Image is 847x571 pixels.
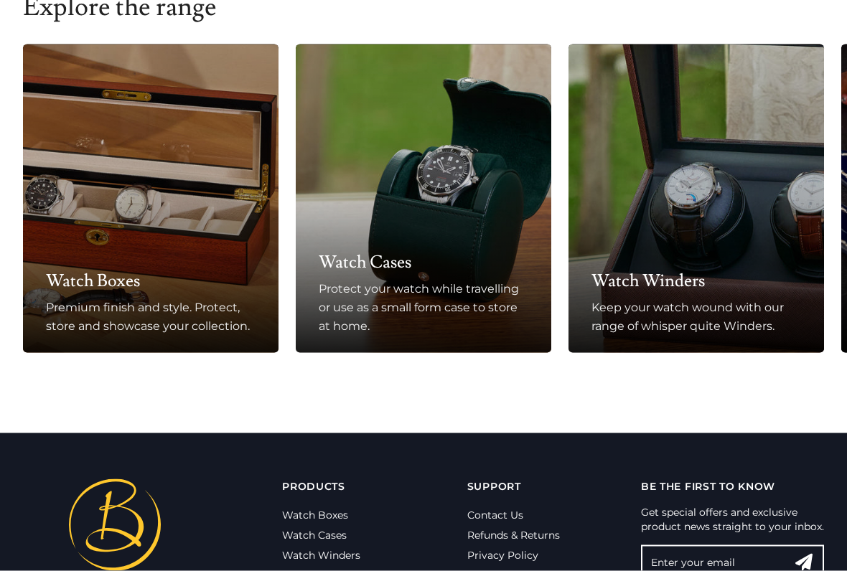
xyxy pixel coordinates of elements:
p: Be the first to know [641,479,824,494]
a: Watch Boxes Premium finish and style. Protect, store and showcase your collection. [23,44,279,353]
a: Contact Us [467,509,523,522]
a: Refunds & Returns [467,529,560,542]
a: Watch Cases [282,529,347,542]
a: Watch Boxes [282,509,348,522]
p: Products [282,479,360,494]
div: Keep your watch wound with our range of whisper quite Winders. [591,298,801,336]
a: Watch Winders [282,549,360,562]
p: Support [467,479,565,494]
h3: Watch Winders [591,270,801,293]
div: Protect your watch while travelling or use as a small form case to store at home. [319,280,528,336]
div: Premium finish and style. Protect, store and showcase your collection. [46,298,256,336]
h3: Watch Cases [319,251,528,274]
a: Privacy Policy [467,549,538,562]
p: Get special offers and exclusive product news straight to your inbox. [641,505,824,534]
a: Watch Winders Keep your watch wound with our range of whisper quite Winders. [568,44,824,353]
h3: Watch Boxes [46,270,256,293]
a: Watch Cases Protect your watch while travelling or use as a small form case to store at home. [296,44,551,353]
